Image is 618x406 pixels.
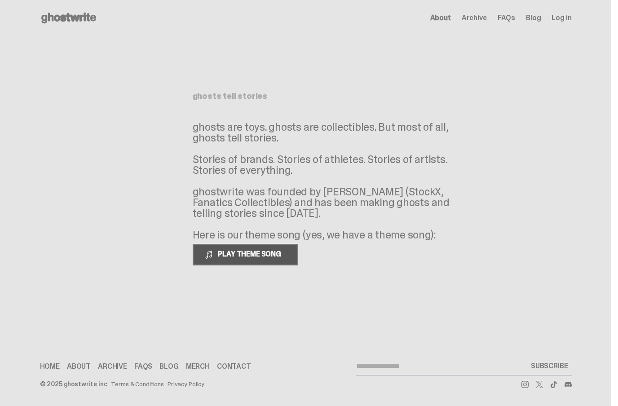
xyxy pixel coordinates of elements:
[498,14,515,22] a: FAQs
[159,363,178,370] a: Blog
[186,363,210,370] a: Merch
[430,14,451,22] a: About
[168,381,204,387] a: Privacy Policy
[40,363,60,370] a: Home
[193,122,462,240] p: ghosts are toys. ghosts are collectibles. But most of all, ghosts tell stories. Stories of brands...
[527,357,572,375] button: SUBSCRIBE
[40,381,107,387] div: © 2025 ghostwrite inc
[217,363,251,370] a: Contact
[462,14,487,22] a: Archive
[98,363,127,370] a: Archive
[526,14,541,22] a: Blog
[552,14,571,22] a: Log in
[134,363,152,370] a: FAQs
[111,381,164,387] a: Terms & Conditions
[193,244,298,265] button: PLAY THEME SONG
[193,92,419,100] h1: ghosts tell stories
[67,363,91,370] a: About
[214,249,287,259] span: PLAY THEME SONG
